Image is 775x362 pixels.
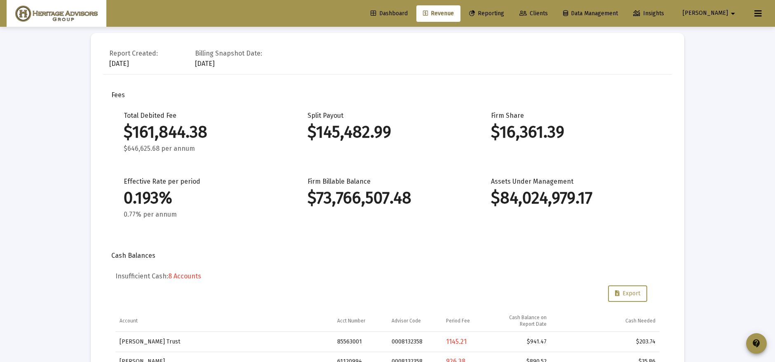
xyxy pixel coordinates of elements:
[519,10,548,17] span: Clients
[308,177,467,219] div: Firm Billable Balance
[115,310,333,332] td: Column Account
[120,318,138,324] div: Account
[308,112,467,153] div: Split Payout
[115,332,333,352] td: [PERSON_NAME] Trust
[124,128,283,136] div: $161,844.38
[387,332,442,352] td: 0008132358
[168,272,201,280] span: 8 Accounts
[446,318,470,324] div: Period Fee
[608,285,647,302] button: Export
[491,194,650,202] div: $84,024,979.17
[13,5,100,22] img: Dashboard
[195,47,262,68] div: [DATE]
[333,332,387,352] td: 85563001
[625,318,655,324] div: Cash Needed
[308,194,467,202] div: $73,766,507.48
[446,338,492,346] div: 1145.21
[111,252,664,260] div: Cash Balances
[308,128,467,136] div: $145,482.99
[491,112,650,153] div: Firm Share
[557,5,625,22] a: Data Management
[109,49,158,58] div: Report Created:
[555,338,655,346] div: $203.74
[615,290,640,297] span: Export
[124,145,283,153] div: $646,625.68 per annum
[463,5,511,22] a: Reporting
[496,310,551,332] td: Column Cash Balance on Report Date
[673,5,748,21] button: [PERSON_NAME]
[683,10,728,17] span: [PERSON_NAME]
[728,5,738,22] mat-icon: arrow_drop_down
[124,177,283,219] div: Effective Rate per period
[111,91,664,99] div: Fees
[752,339,761,348] mat-icon: contact_support
[551,310,660,332] td: Column Cash Needed
[513,5,554,22] a: Clients
[491,128,650,136] div: $16,361.39
[387,310,442,332] td: Column Advisor Code
[392,318,421,324] div: Advisor Code
[491,177,650,219] div: Assets Under Management
[469,10,504,17] span: Reporting
[563,10,618,17] span: Data Management
[124,112,283,153] div: Total Debited Fee
[337,318,365,324] div: Acct Number
[500,338,547,346] div: $941.47
[423,10,454,17] span: Revenue
[442,310,496,332] td: Column Period Fee
[109,47,158,68] div: [DATE]
[500,314,547,327] div: Cash Balance on Report Date
[627,5,671,22] a: Insights
[195,49,262,58] div: Billing Snapshot Date:
[364,5,414,22] a: Dashboard
[333,310,387,332] td: Column Acct Number
[416,5,460,22] a: Revenue
[633,10,664,17] span: Insights
[124,194,283,202] div: 0.193%
[371,10,408,17] span: Dashboard
[124,210,283,219] div: 0.77% per annum
[115,272,660,280] h5: Insufficient Cash:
